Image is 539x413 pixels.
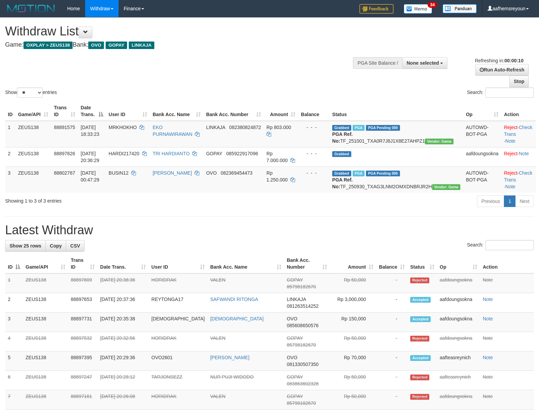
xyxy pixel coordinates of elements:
[287,394,303,399] span: GOPAY
[353,57,402,69] div: PGA Site Balance /
[515,195,534,207] a: Next
[68,254,97,273] th: Trans ID: activate to sort column ascending
[68,371,97,390] td: 88897247
[330,351,376,371] td: Rp 70,000
[51,101,78,121] th: Trans ID: activate to sort column ascending
[17,88,43,98] select: Showentries
[483,316,493,321] a: Note
[330,371,376,390] td: Rp 50,000
[149,273,207,293] td: HORIDRAK
[5,351,23,371] td: 5
[206,170,217,176] span: OVO
[410,355,431,361] span: Accepted
[5,25,353,38] h1: Withdraw List
[329,121,463,147] td: TF_251001_TXA0R7J8J1X8E27AHPZ1
[10,243,41,249] span: Show 25 rows
[153,151,190,156] a: TRI HARDIANTO
[410,297,431,303] span: Accepted
[475,58,523,63] span: Refreshing in:
[443,4,477,13] img: panduan.png
[109,170,128,176] span: BUSIN12
[5,101,15,121] th: ID
[106,42,127,49] span: GOPAY
[5,195,219,204] div: Showing 1 to 3 of 3 entries
[45,240,66,252] a: Copy
[410,394,429,400] span: Rejected
[15,147,51,166] td: ZEUS138
[54,151,75,156] span: 88897826
[68,332,97,351] td: 88897532
[287,277,303,283] span: GOPAY
[402,57,448,69] button: None selected
[5,254,23,273] th: ID: activate to sort column descending
[504,170,532,182] a: Check Trans
[287,355,297,360] span: OVO
[483,297,493,302] a: Note
[23,273,68,293] td: ZEUS138
[149,371,207,390] td: TARJONSEZZ
[81,170,99,182] span: [DATE] 00:47:29
[287,342,316,348] span: Copy 85798182670 to clipboard
[210,335,226,341] a: VALEN
[68,351,97,371] td: 88897395
[226,151,258,156] span: Copy 085922917096 to clipboard
[287,381,319,386] span: Copy 083863602328 to clipboard
[149,390,207,410] td: HORIDRAK
[129,42,154,49] span: LINKAJA
[483,355,493,360] a: Note
[15,121,51,147] td: ZEUS138
[81,125,99,137] span: [DATE] 18:33:23
[153,125,192,137] a: EKO PURNAWIRAWAN
[97,351,149,371] td: [DATE] 20:29:36
[287,400,316,406] span: Copy 85798182670 to clipboard
[150,101,203,121] th: Bank Acc. Name: activate to sort column ascending
[5,371,23,390] td: 6
[332,171,351,176] span: Grabbed
[284,254,330,273] th: Bank Acc. Number: activate to sort column ascending
[437,273,480,293] td: aafdoungsokna
[68,273,97,293] td: 88897809
[330,390,376,410] td: Rp 50,000
[353,125,365,131] span: Marked by aafpengsreynich
[24,42,73,49] span: OXPLAY > ZEUS138
[109,151,139,156] span: HARDI217420
[463,101,501,121] th: Op: activate to sort column ascending
[437,351,480,371] td: aafteasreynich
[5,390,23,410] td: 7
[287,284,316,289] span: Copy 85798182670 to clipboard
[97,313,149,332] td: [DATE] 20:35:38
[376,313,407,332] td: -
[366,171,400,176] span: PGA Pending
[210,394,226,399] a: VALEN
[68,293,97,313] td: 88897653
[23,351,68,371] td: ZEUS138
[486,88,534,98] input: Search:
[264,101,298,121] th: Amount: activate to sort column ascending
[483,277,493,283] a: Note
[5,240,46,252] a: Show 25 rows
[23,254,68,273] th: Game/API: activate to sort column ascending
[15,166,51,193] td: ZEUS138
[66,240,84,252] a: CSV
[54,170,75,176] span: 88802767
[203,101,264,121] th: Bank Acc. Number: activate to sort column ascending
[210,316,264,321] a: [DEMOGRAPHIC_DATA]
[15,101,51,121] th: Game/API: activate to sort column ascending
[437,313,480,332] td: aafdoungsokna
[149,332,207,351] td: HORIDRAK
[78,101,106,121] th: Date Trans.: activate to sort column descending
[5,223,534,237] h1: Latest Withdraw
[221,170,252,176] span: Copy 082369454473 to clipboard
[207,254,284,273] th: Bank Acc. Name: activate to sort column ascending
[287,297,306,302] span: LINKAJA
[504,151,518,156] a: Reject
[5,273,23,293] td: 1
[70,243,80,249] span: CSV
[210,297,258,302] a: SAFWANDI RITONGA
[287,303,319,309] span: Copy 081263514252 to clipboard
[437,254,480,273] th: Op: activate to sort column ascending
[23,371,68,390] td: ZEUS138
[97,293,149,313] td: [DATE] 20:37:36
[5,88,57,98] label: Show entries
[5,166,15,193] td: 3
